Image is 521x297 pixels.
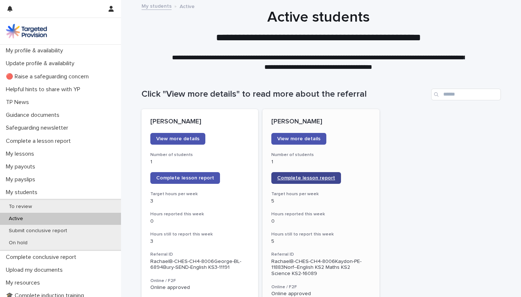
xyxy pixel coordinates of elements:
[150,285,250,291] p: Online approved
[3,125,74,131] p: Safeguarding newsletter
[150,259,250,271] p: RachaelB-CHES-CH4-8006George-BL-6894Bury-SEND-English KS3-11191
[3,163,41,170] p: My payouts
[150,152,250,158] h3: Number of students
[3,112,65,119] p: Guidance documents
[3,254,82,261] p: Complete conclusive report
[277,175,335,181] span: Complete lesson report
[150,133,205,145] a: View more details
[431,89,501,100] input: Search
[3,73,95,80] p: 🔴 Raise a safeguarding concern
[271,252,371,257] h3: Referral ID
[271,152,371,158] h3: Number of students
[271,172,341,184] a: Complete lesson report
[3,60,80,67] p: Update profile & availability
[3,47,69,54] p: My profile & availability
[271,259,371,277] p: RachaelB-CHES-CH4-8006Kaydon-PE-11883Norf--English KS2 Maths KS2 Science KS2-16089
[150,231,250,237] h3: Hours still to report this week
[150,278,250,284] h3: Online / F2F
[150,118,250,126] p: [PERSON_NAME]
[271,118,371,126] p: [PERSON_NAME]
[3,151,40,157] p: My lessons
[271,211,371,217] h3: Hours reported this week
[3,267,69,274] p: Upload my documents
[180,2,195,10] p: Active
[271,191,371,197] h3: Target hours per week
[271,159,371,165] p: 1
[150,198,250,204] p: 3
[271,198,371,204] p: 5
[150,252,250,257] h3: Referral ID
[3,240,33,246] p: On hold
[3,204,38,210] p: To review
[156,136,199,141] span: View more details
[3,176,41,183] p: My payslips
[277,136,320,141] span: View more details
[3,228,73,234] p: Submit conclusive report
[3,216,29,222] p: Active
[3,99,35,106] p: TP News
[271,218,371,224] p: 0
[150,211,250,217] h3: Hours reported this week
[3,279,46,286] p: My resources
[150,172,220,184] a: Complete lesson report
[6,24,47,38] img: M5nRWzHhSzIhMunXDL62
[271,284,371,290] h3: Online / F2F
[142,1,172,10] a: My students
[156,175,214,181] span: Complete lesson report
[150,238,250,245] p: 3
[3,189,43,196] p: My students
[150,159,250,165] p: 1
[142,89,428,100] h1: Click "View more details" to read more about the referral
[271,231,371,237] h3: Hours still to report this week
[271,238,371,245] p: 5
[271,133,326,145] a: View more details
[139,8,498,26] h1: Active students
[150,191,250,197] h3: Target hours per week
[3,86,86,93] p: Helpful hints to share with YP
[271,291,371,297] p: Online approved
[3,138,77,145] p: Complete a lesson report
[150,218,250,224] p: 0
